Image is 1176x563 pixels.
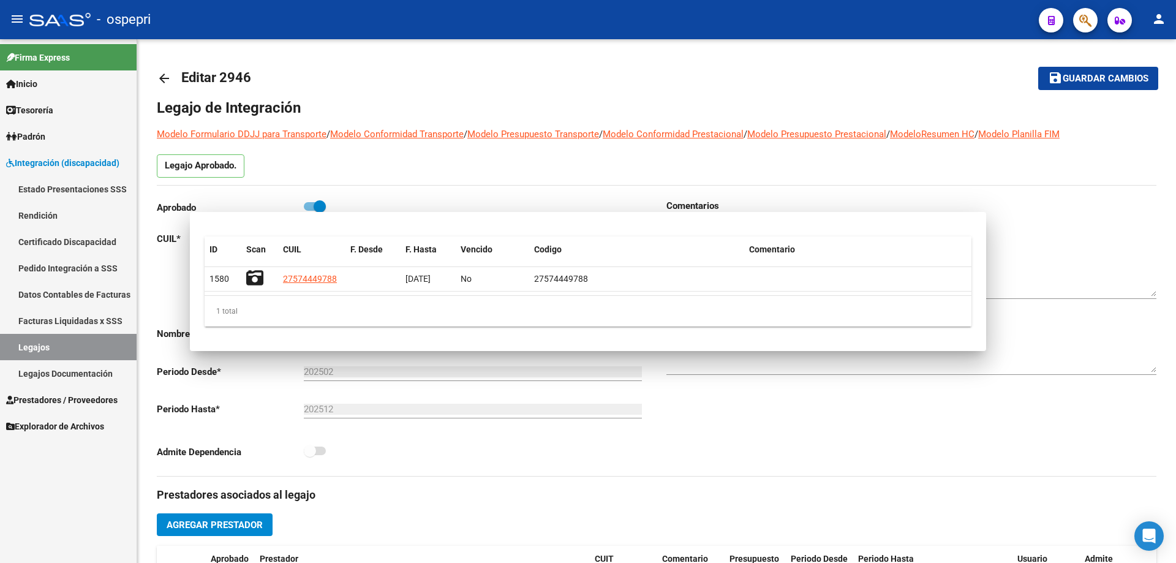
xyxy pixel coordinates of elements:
[157,486,1156,504] h3: Prestadores asociados al legajo
[241,236,278,263] datatable-header-cell: Scan
[6,420,104,433] span: Explorador de Archivos
[283,244,301,254] span: CUIL
[157,201,304,214] p: Aprobado
[157,98,1156,118] h1: Legajo de Integración
[6,156,119,170] span: Integración (discapacidad)
[278,236,345,263] datatable-header-cell: CUIL
[6,77,37,91] span: Inicio
[461,274,472,284] span: No
[890,129,974,140] a: ModeloResumen HC
[157,232,304,246] p: CUIL
[6,104,53,117] span: Tesorería
[205,236,241,263] datatable-header-cell: ID
[157,327,304,341] p: Nombre Afiliado
[330,129,464,140] a: Modelo Conformidad Transporte
[6,130,45,143] span: Padrón
[10,12,24,26] mat-icon: menu
[461,244,492,254] span: Vencido
[97,6,151,33] span: - ospepri
[209,274,229,284] span: 1580
[749,244,795,254] span: Comentario
[345,236,401,263] datatable-header-cell: F. Desde
[405,244,437,254] span: F. Hasta
[157,154,244,178] p: Legajo Aprobado.
[157,365,304,379] p: Periodo Desde
[747,129,886,140] a: Modelo Presupuesto Prestacional
[666,199,1156,213] h3: Comentarios
[534,244,562,254] span: Codigo
[246,244,266,254] span: Scan
[534,274,588,284] span: 27574449788
[157,402,304,416] p: Periodo Hasta
[978,129,1060,140] a: Modelo Planilla FIM
[6,393,118,407] span: Prestadores / Proveedores
[456,236,529,263] datatable-header-cell: Vencido
[209,244,217,254] span: ID
[1134,521,1164,551] div: Open Intercom Messenger
[181,70,251,85] span: Editar 2946
[205,296,971,327] div: 1 total
[401,236,456,263] datatable-header-cell: F. Hasta
[744,236,971,263] datatable-header-cell: Comentario
[157,71,171,86] mat-icon: arrow_back
[467,129,599,140] a: Modelo Presupuesto Transporte
[157,445,304,459] p: Admite Dependencia
[529,236,744,263] datatable-header-cell: Codigo
[1151,12,1166,26] mat-icon: person
[1048,70,1063,85] mat-icon: save
[1063,74,1148,85] span: Guardar cambios
[167,520,263,531] span: Agregar Prestador
[6,51,70,64] span: Firma Express
[350,244,383,254] span: F. Desde
[283,274,337,284] span: 27574449788
[405,274,431,284] span: [DATE]
[157,129,326,140] a: Modelo Formulario DDJJ para Transporte
[603,129,744,140] a: Modelo Conformidad Prestacional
